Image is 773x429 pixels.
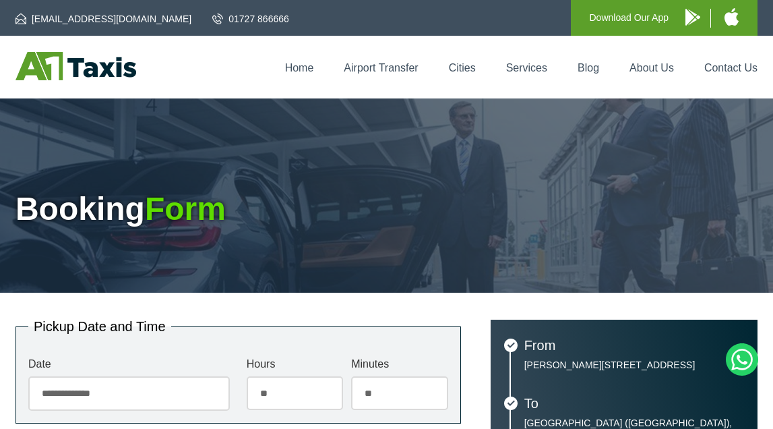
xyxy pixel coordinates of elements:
[629,62,674,74] a: About Us
[578,62,599,74] a: Blog
[28,320,171,333] legend: Pickup Date and Time
[16,193,757,225] h1: Booking
[590,9,669,26] p: Download Our App
[704,62,757,74] a: Contact Us
[449,62,476,74] a: Cities
[344,62,418,74] a: Airport Transfer
[685,9,700,26] img: A1 Taxis Android App
[16,12,191,26] a: [EMAIL_ADDRESS][DOMAIN_NAME]
[724,8,739,26] img: A1 Taxis iPhone App
[247,359,343,370] label: Hours
[351,359,447,370] label: Minutes
[524,339,744,352] h3: From
[16,52,136,80] img: A1 Taxis St Albans LTD
[145,191,226,227] span: Form
[28,359,230,370] label: Date
[212,12,289,26] a: 01727 866666
[524,359,744,371] p: [PERSON_NAME][STREET_ADDRESS]
[285,62,314,74] a: Home
[506,62,547,74] a: Services
[524,397,744,410] h3: To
